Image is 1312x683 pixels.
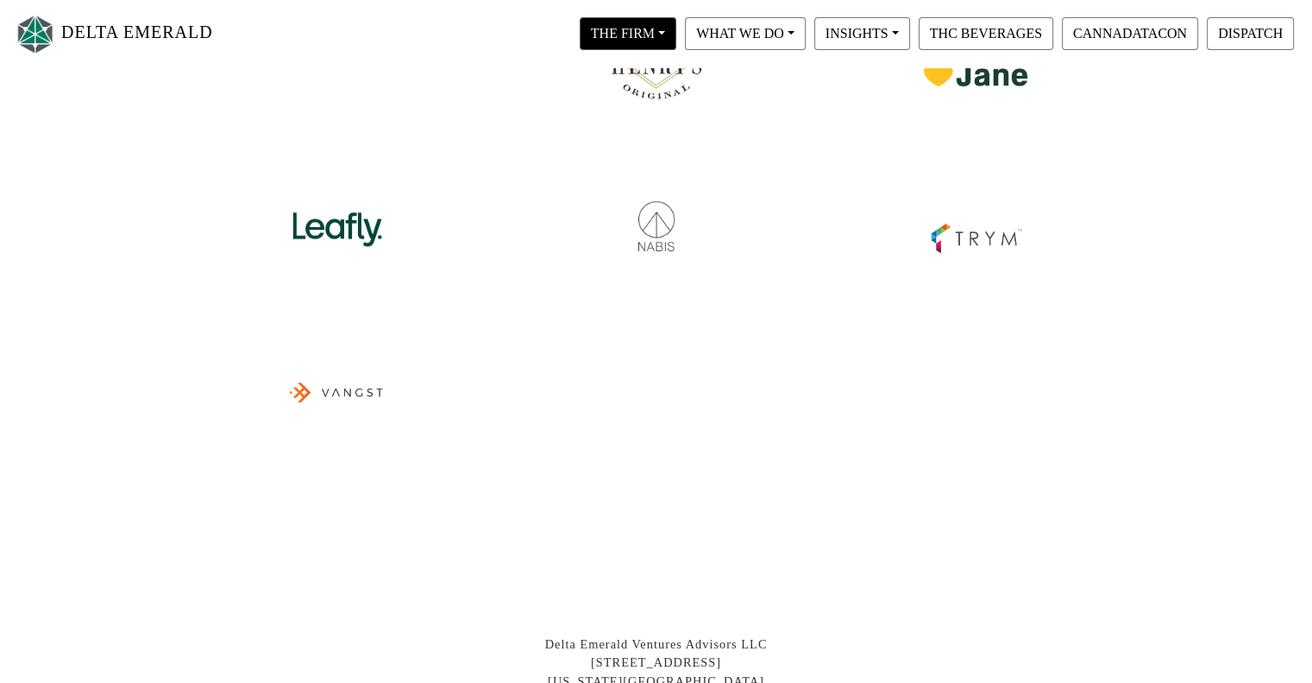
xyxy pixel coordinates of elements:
[919,17,1053,50] button: THC BEVERAGES
[685,17,806,50] button: WHAT WE DO
[580,17,676,50] button: THE FIRM
[286,182,389,254] img: leafly
[286,336,389,444] img: vangst
[14,7,213,61] a: DELTA EMERALD
[1058,25,1202,40] a: CANNADATACON
[914,25,1058,40] a: THC BEVERAGES
[1062,17,1198,50] button: CANNADATACON
[14,11,57,57] img: Logo
[1202,25,1298,40] a: DISPATCH
[1207,17,1294,50] button: DISPATCH
[814,17,910,50] button: INSIGHTS
[605,182,708,254] img: nabis
[924,182,1027,260] img: trym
